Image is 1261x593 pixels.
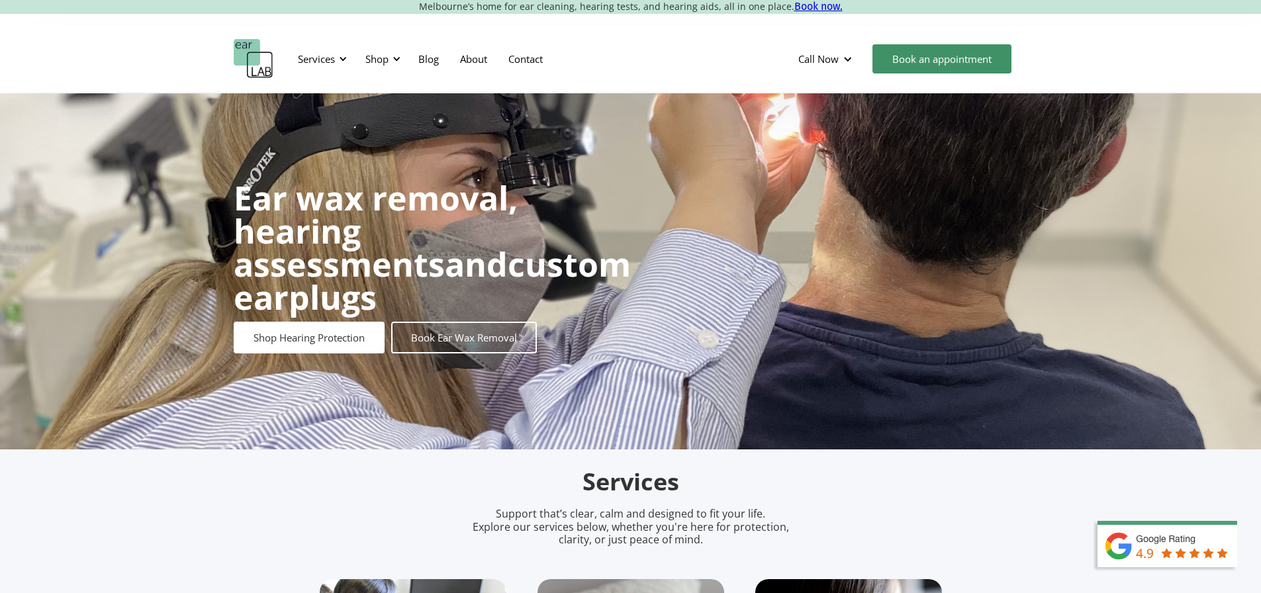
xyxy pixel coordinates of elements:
a: Shop Hearing Protection [234,322,385,353]
a: home [234,39,273,79]
div: Services [298,52,335,66]
div: Call Now [788,39,866,79]
p: Support that’s clear, calm and designed to fit your life. Explore our services below, whether you... [455,508,806,546]
a: Book Ear Wax Removal [391,322,537,353]
a: Blog [408,40,449,78]
a: About [449,40,498,78]
a: Book an appointment [872,44,1011,73]
strong: Ear wax removal, hearing assessments [234,175,518,287]
div: Shop [357,39,404,79]
a: Contact [498,40,553,78]
div: Services [290,39,351,79]
div: Call Now [798,52,839,66]
strong: custom earplugs [234,242,631,320]
h2: Services [320,467,942,498]
div: Shop [365,52,389,66]
h1: and [234,181,631,314]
